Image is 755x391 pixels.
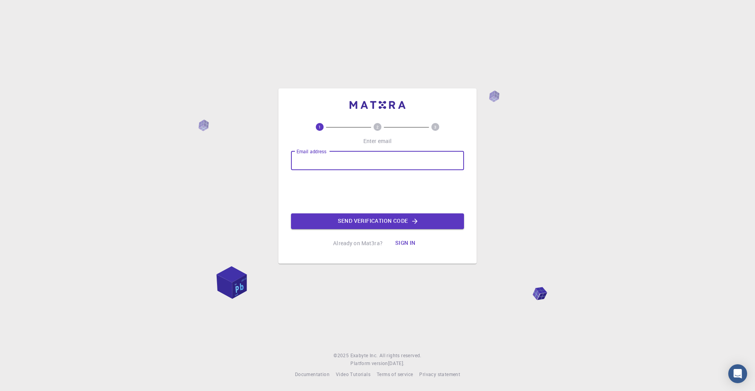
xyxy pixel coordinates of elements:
span: © 2025 [333,352,350,360]
iframe: reCAPTCHA [318,176,437,207]
a: Documentation [295,371,330,378]
a: Exabyte Inc. [350,352,378,360]
text: 1 [319,124,321,130]
button: Sign in [389,235,422,251]
a: Video Tutorials [336,371,370,378]
p: Enter email [363,137,392,145]
a: Privacy statement [419,371,460,378]
span: Exabyte Inc. [350,352,378,358]
span: Platform version [350,360,388,367]
text: 2 [376,124,379,130]
span: Privacy statement [419,371,460,377]
a: Terms of service [377,371,413,378]
label: Email address [296,148,326,155]
div: Open Intercom Messenger [728,364,747,383]
span: Video Tutorials [336,371,370,377]
button: Send verification code [291,213,464,229]
span: [DATE] . [388,360,405,366]
p: Already on Mat3ra? [333,239,383,247]
span: Documentation [295,371,330,377]
a: [DATE]. [388,360,405,367]
span: All rights reserved. [379,352,422,360]
text: 3 [434,124,436,130]
span: Terms of service [377,371,413,377]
